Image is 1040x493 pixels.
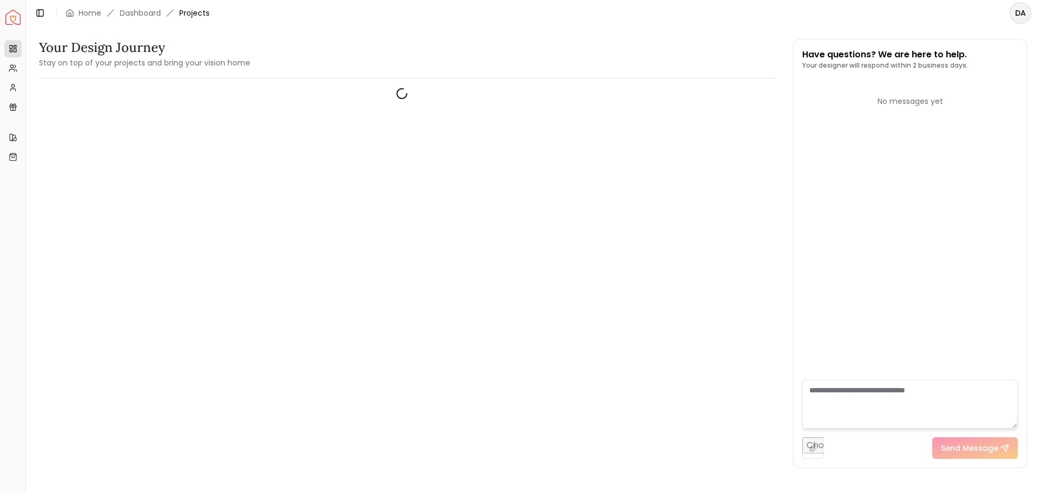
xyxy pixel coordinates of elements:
[179,8,210,18] span: Projects
[802,48,968,61] p: Have questions? We are here to help.
[39,57,250,68] small: Stay on top of your projects and bring your vision home
[5,10,21,25] a: Spacejoy
[5,10,21,25] img: Spacejoy Logo
[1010,2,1031,24] button: DA
[39,39,250,56] h3: Your Design Journey
[66,8,210,18] nav: breadcrumb
[1011,3,1030,23] span: DA
[79,8,101,18] a: Home
[802,96,1018,107] div: No messages yet
[802,61,968,70] p: Your designer will respond within 2 business days.
[120,8,161,18] a: Dashboard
